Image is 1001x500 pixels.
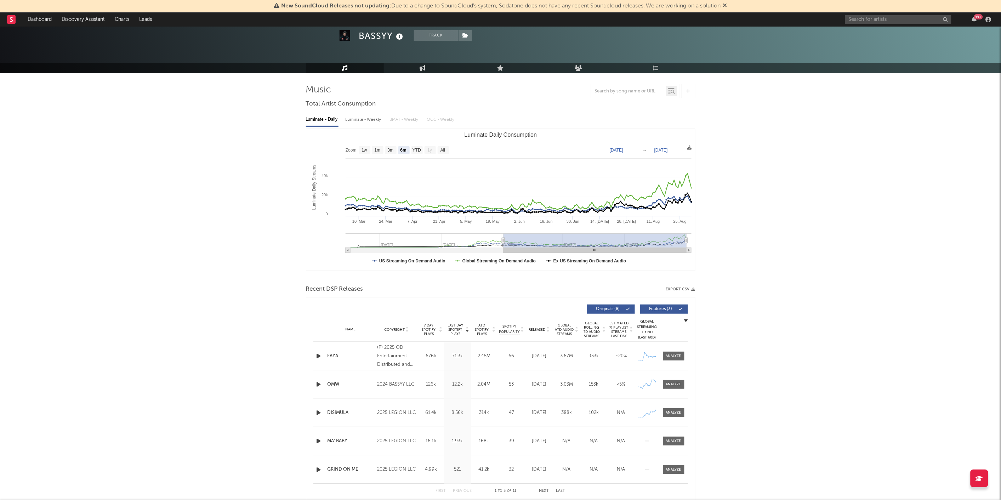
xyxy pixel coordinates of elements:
a: Charts [110,12,134,27]
div: N/A [609,466,633,473]
div: [DATE] [528,409,551,416]
div: GRIND ON ME [328,466,374,473]
button: Next [539,489,549,493]
span: Spotify Popularity [499,324,520,335]
div: N/A [582,466,606,473]
div: 16.1k [420,438,443,445]
div: 2.45M [473,353,496,360]
text: Ex-US Streaming On-Demand Audio [553,258,626,263]
div: 41.2k [473,466,496,473]
div: N/A [609,409,633,416]
div: 933k [582,353,606,360]
text: [DATE] [654,148,668,153]
span: to [498,489,502,493]
text: 0 [325,212,328,216]
button: Last [556,489,565,493]
text: 28. [DATE] [617,219,636,223]
div: (P) 2025 OD Entertainment. Distributed and Marketed by Sony Music Entertainment US Latin LLC [377,343,416,369]
text: US Streaming On-Demand Audio [379,258,445,263]
span: of [507,489,511,493]
div: N/A [555,466,579,473]
text: 11. Aug [647,219,660,223]
button: Features(3) [640,305,688,314]
div: [DATE] [528,438,551,445]
div: 32 [499,466,524,473]
div: 3.67M [555,353,579,360]
div: 2025 LEGION LLC [377,437,416,445]
div: N/A [609,438,633,445]
text: 20k [322,193,328,197]
a: OMW [328,381,374,388]
text: 40k [322,174,328,178]
span: Dismiss [723,3,727,9]
text: 21. Apr [433,219,445,223]
span: Total Artist Consumption [306,100,376,108]
text: Zoom [346,148,357,153]
div: 61.4k [420,409,443,416]
a: FAYA [328,353,374,360]
span: Last Day Spotify Plays [446,323,465,336]
span: Originals ( 8 ) [592,307,624,311]
span: Released [529,328,546,332]
div: Global Streaming Trend (Last 60D) [637,319,658,340]
text: 1y [427,148,432,153]
text: 7. Apr [407,219,417,223]
div: ~ 20 % [609,353,633,360]
div: 47 [499,409,524,416]
button: 99+ [972,17,977,22]
a: Dashboard [23,12,57,27]
div: Name [328,327,374,332]
text: 1m [374,148,380,153]
span: Estimated % Playlist Streams Last Day [609,321,629,338]
span: Copyright [384,328,405,332]
div: N/A [582,438,606,445]
div: 126k [420,381,443,388]
text: YTD [412,148,421,153]
div: N/A [555,438,579,445]
div: 3.03M [555,381,579,388]
text: 30. Jun [567,219,579,223]
button: Track [414,30,458,41]
button: First [436,489,446,493]
div: [DATE] [528,466,551,473]
span: Global ATD Audio Streams [555,323,574,336]
text: 25. Aug [673,219,686,223]
text: 3m [387,148,393,153]
a: Discovery Assistant [57,12,110,27]
div: 388k [555,409,579,416]
input: Search for artists [845,15,951,24]
text: Luminate Daily Streams [312,165,317,210]
div: 39 [499,438,524,445]
span: New SoundCloud Releases not updating [281,3,389,9]
div: 99 + [974,14,983,19]
text: → [643,148,647,153]
text: Global Streaming On-Demand Audio [462,258,536,263]
div: 153k [582,381,606,388]
text: 6m [400,148,406,153]
div: 314k [473,409,496,416]
text: 24. Mar [379,219,392,223]
text: 14. [DATE] [590,219,609,223]
span: : Due to a change to SoundCloud's system, Sodatone does not have any recent Soundcloud releases. ... [281,3,721,9]
div: 102k [582,409,606,416]
div: MA' BABY [328,438,374,445]
text: 5. May [460,219,472,223]
div: <5% [609,381,633,388]
span: Features ( 3 ) [645,307,677,311]
div: 168k [473,438,496,445]
div: 676k [420,353,443,360]
a: DISIMULA [328,409,374,416]
div: 53 [499,381,524,388]
a: Leads [134,12,157,27]
div: Luminate - Daily [306,114,339,126]
div: [DATE] [528,353,551,360]
div: 2024 BASSYY LLC [377,380,416,389]
input: Search by song name or URL [591,89,666,94]
div: 2.04M [473,381,496,388]
div: 1.93k [446,438,469,445]
div: 12.2k [446,381,469,388]
text: 19. May [486,219,500,223]
div: 4.99k [420,466,443,473]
